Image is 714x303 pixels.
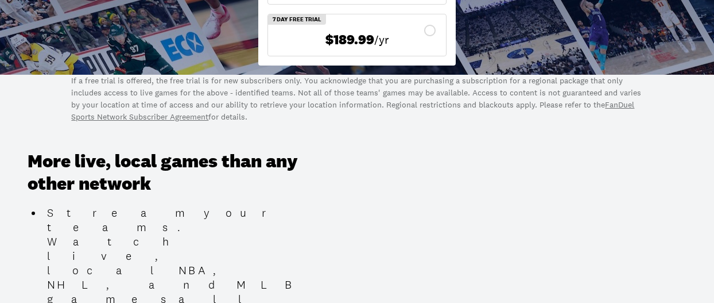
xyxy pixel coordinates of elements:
div: 7 Day Free Trial [268,14,326,25]
h3: More live, local games than any other network [28,151,324,195]
p: If a free trial is offered, the free trial is for new subscribers only. You acknowledge that you ... [71,75,642,123]
span: /yr [374,32,389,48]
span: $189.99 [325,32,374,48]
